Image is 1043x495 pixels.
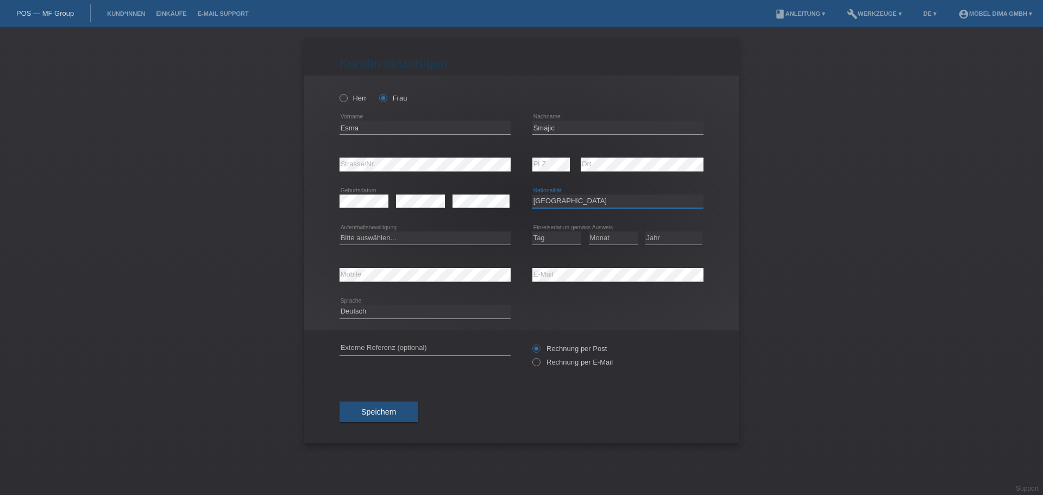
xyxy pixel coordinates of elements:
[841,10,907,17] a: buildWerkzeuge ▾
[953,10,1038,17] a: account_circleMöbel DIMA GmbH ▾
[769,10,831,17] a: bookAnleitung ▾
[102,10,150,17] a: Kund*innen
[532,358,539,372] input: Rechnung per E-Mail
[340,402,418,422] button: Speichern
[918,10,942,17] a: DE ▾
[340,57,703,70] h1: Kundin hinzufügen
[340,94,347,101] input: Herr
[340,94,367,102] label: Herr
[16,9,74,17] a: POS — MF Group
[379,94,386,101] input: Frau
[1016,485,1039,492] a: Support
[775,9,786,20] i: book
[847,9,858,20] i: build
[532,358,613,366] label: Rechnung per E-Mail
[958,9,969,20] i: account_circle
[361,408,396,416] span: Speichern
[150,10,192,17] a: Einkäufe
[532,344,607,353] label: Rechnung per Post
[379,94,407,102] label: Frau
[192,10,254,17] a: E-Mail Support
[532,344,539,358] input: Rechnung per Post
